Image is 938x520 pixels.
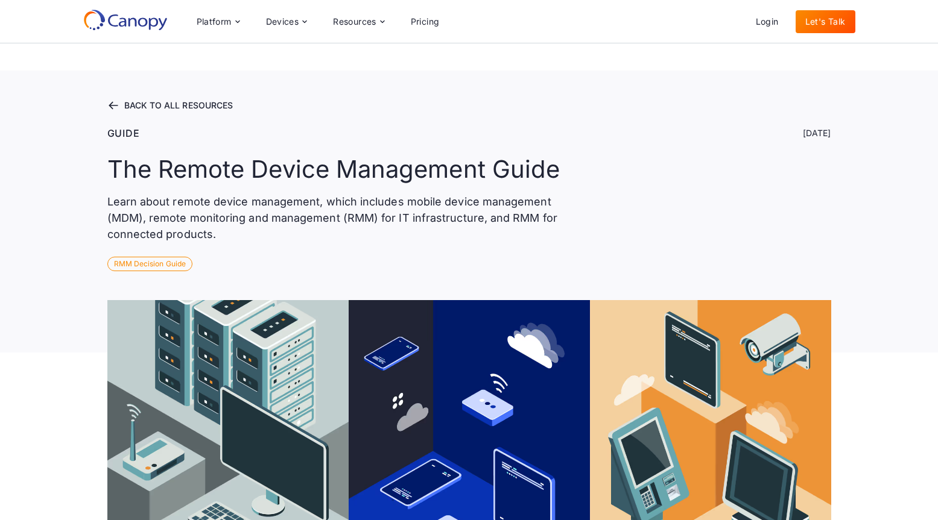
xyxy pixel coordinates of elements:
div: [DATE] [803,127,831,139]
p: Learn about remote device management, which includes mobile device management (MDM), remote monit... [107,193,586,242]
div: Resources [323,10,393,34]
div: Resources [333,17,376,26]
h1: The Remote Device Management Guide [107,155,560,184]
div: Platform [187,10,249,34]
a: Login [746,10,788,33]
div: BACK TO ALL RESOURCES [124,101,233,110]
div: Devices [266,17,299,26]
a: BACK TO ALL RESOURCES [107,99,831,111]
a: Let's Talk [796,10,855,33]
div: Guide [107,126,140,140]
div: Platform [197,17,232,26]
div: Devices [256,10,317,34]
div: RMM Decision Guide [107,257,192,271]
a: Pricing [401,10,449,33]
